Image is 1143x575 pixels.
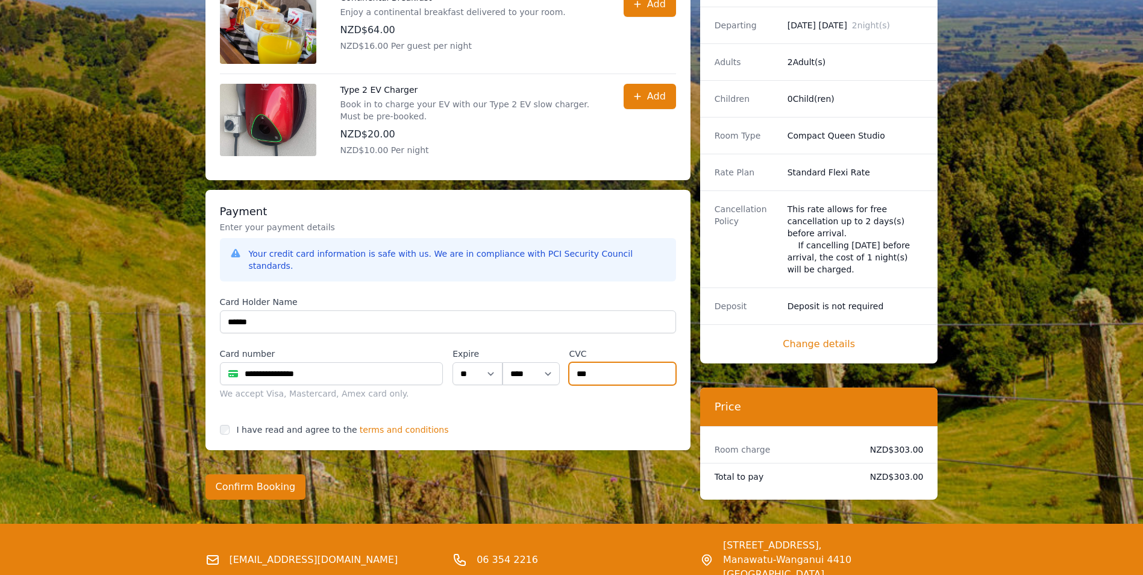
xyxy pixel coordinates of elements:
label: . [503,348,559,360]
span: terms and conditions [360,424,449,436]
span: Change details [715,337,924,351]
p: Enter your payment details [220,221,676,233]
dt: Room charge [715,444,851,456]
dd: 0 Child(ren) [788,93,924,105]
label: Expire [453,348,503,360]
div: Your credit card information is safe with us. We are in compliance with PCI Security Council stan... [249,248,666,272]
p: Enjoy a continental breakfast delivered to your room. [340,6,566,18]
dt: Total to pay [715,471,851,483]
p: NZD$64.00 [340,23,566,37]
div: We accept Visa, Mastercard, Amex card only. [220,388,443,400]
dt: Departing [715,19,778,31]
dt: Adults [715,56,778,68]
dd: 2 Adult(s) [788,56,924,68]
p: Book in to charge your EV with our Type 2 EV slow charger. Must be pre-booked. [340,98,600,122]
span: Add [647,89,666,104]
dd: [DATE] [DATE] [788,19,924,31]
label: Card number [220,348,443,360]
dt: Room Type [715,130,778,142]
a: 06 354 2216 [477,553,538,567]
label: Card Holder Name [220,296,676,308]
div: This rate allows for free cancellation up to 2 days(s) before arrival. If cancelling [DATE] befor... [788,203,924,275]
button: Add [624,84,676,109]
p: NZD$10.00 Per night [340,144,600,156]
dt: Cancellation Policy [715,203,778,275]
p: NZD$20.00 [340,127,600,142]
span: 2 night(s) [852,20,890,30]
dd: Compact Queen Studio [788,130,924,142]
h3: Price [715,400,924,414]
button: Confirm Booking [205,474,306,500]
label: CVC [569,348,675,360]
dt: Rate Plan [715,166,778,178]
img: Type 2 EV Charger [220,84,316,156]
span: [STREET_ADDRESS], [723,538,938,553]
dt: Deposit [715,300,778,312]
dd: Deposit is not required [788,300,924,312]
dd: NZD$303.00 [860,471,924,483]
dd: Standard Flexi Rate [788,166,924,178]
p: NZD$16.00 Per guest per night [340,40,566,52]
dt: Children [715,93,778,105]
label: I have read and agree to the [237,425,357,435]
h3: Payment [220,204,676,219]
p: Type 2 EV Charger [340,84,600,96]
a: [EMAIL_ADDRESS][DOMAIN_NAME] [230,553,398,567]
dd: NZD$303.00 [860,444,924,456]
